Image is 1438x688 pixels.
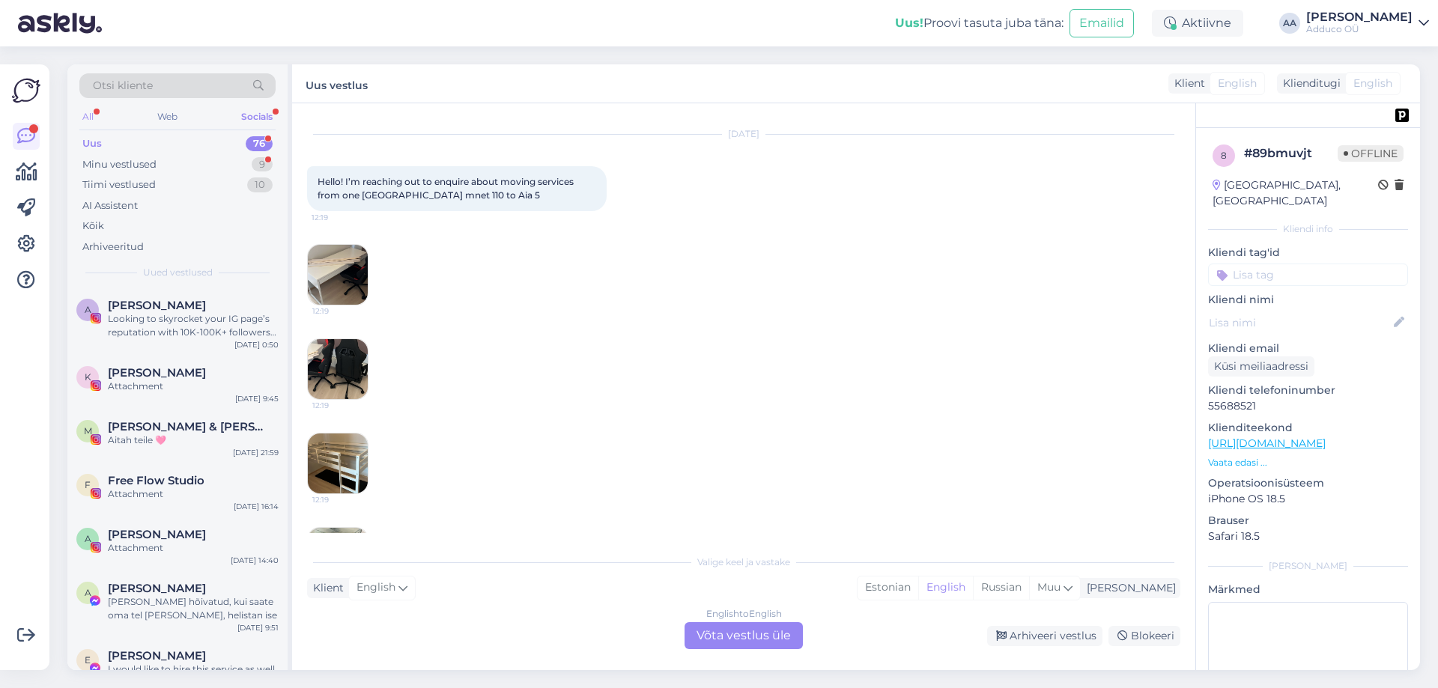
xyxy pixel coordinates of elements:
[685,622,803,649] div: Võta vestlus üle
[1395,109,1409,122] img: pd
[1213,177,1378,209] div: [GEOGRAPHIC_DATA], [GEOGRAPHIC_DATA]
[108,380,279,393] div: Attachment
[1208,383,1408,398] p: Kliendi telefoninumber
[108,595,279,622] div: [PERSON_NAME] hõivatud, kui saate oma tel [PERSON_NAME], helistan ise
[1208,456,1408,469] p: Vaata edasi ...
[1108,626,1180,646] div: Blokeeri
[1208,341,1408,356] p: Kliendi email
[307,580,344,596] div: Klient
[1208,491,1408,507] p: iPhone OS 18.5
[1218,76,1257,91] span: English
[108,366,206,380] span: KAISA VAHTER
[357,579,395,596] span: English
[1208,264,1408,286] input: Lisa tag
[108,582,206,595] span: Anne Saroyan
[234,501,279,512] div: [DATE] 16:14
[108,474,204,487] span: Free Flow Studio
[973,576,1029,599] div: Russian
[234,339,279,350] div: [DATE] 0:50
[1208,420,1408,436] p: Klienditeekond
[231,555,279,566] div: [DATE] 14:40
[1277,76,1341,91] div: Klienditugi
[143,266,213,279] span: Uued vestlused
[895,14,1064,32] div: Proovi tasuta juba täna:
[108,541,279,555] div: Attachment
[308,433,368,493] img: Attachment
[1070,9,1134,37] button: Emailid
[79,107,97,127] div: All
[108,433,279,447] div: Aitah teile 🩷
[85,587,91,598] span: A
[85,654,91,666] span: E
[1208,222,1408,236] div: Kliendi info
[1279,13,1300,34] div: AA
[238,107,276,127] div: Socials
[1208,398,1408,414] p: 55688521
[318,176,576,201] span: Hello! I’m reaching out to enquire about moving services from one [GEOGRAPHIC_DATA] mnet 110 to A...
[1221,150,1227,161] span: 8
[918,576,973,599] div: English
[895,16,923,30] b: Uus!
[1081,580,1176,596] div: [PERSON_NAME]
[1208,292,1408,308] p: Kliendi nimi
[252,157,273,172] div: 9
[1244,144,1338,162] div: # 89bmuvjt
[246,136,273,151] div: 76
[237,622,279,633] div: [DATE] 9:51
[307,127,1180,141] div: [DATE]
[1208,436,1326,450] a: [URL][DOMAIN_NAME]
[312,212,368,223] span: 12:19
[1208,559,1408,573] div: [PERSON_NAME]
[82,177,156,192] div: Tiimi vestlused
[85,304,91,315] span: A
[82,136,102,151] div: Uus
[85,479,91,490] span: F
[85,533,91,544] span: a
[1306,23,1413,35] div: Adduco OÜ
[1306,11,1429,35] a: [PERSON_NAME]Adduco OÜ
[82,157,157,172] div: Minu vestlused
[108,528,206,541] span: alice
[85,371,91,383] span: K
[154,107,180,127] div: Web
[308,339,368,399] img: Attachment
[108,420,264,433] span: Mari-Leen Albers & Meelis Tomson
[1152,10,1243,37] div: Aktiivne
[308,245,368,305] img: Attachment
[306,73,368,94] label: Uus vestlus
[108,487,279,501] div: Attachment
[308,528,368,588] img: Attachment
[108,649,206,663] span: Eva Cordova
[1208,513,1408,529] p: Brauser
[312,400,368,411] span: 12:19
[1208,245,1408,261] p: Kliendi tag'id
[312,305,368,317] span: 12:19
[987,626,1102,646] div: Arhiveeri vestlus
[108,299,206,312] span: Aaron
[858,576,918,599] div: Estonian
[1208,582,1408,597] p: Märkmed
[1208,356,1314,377] div: Küsi meiliaadressi
[93,78,153,94] span: Otsi kliente
[233,447,279,458] div: [DATE] 21:59
[1168,76,1205,91] div: Klient
[1306,11,1413,23] div: [PERSON_NAME]
[312,494,368,505] span: 12:19
[1338,145,1404,162] span: Offline
[82,240,144,255] div: Arhiveeritud
[84,425,92,436] span: M
[1037,580,1061,594] span: Muu
[706,607,782,621] div: English to English
[108,312,279,339] div: Looking to skyrocket your IG page’s reputation with 10K-100K+ followers instantly? 🚀 🔥 HQ Followe...
[1208,475,1408,491] p: Operatsioonisüsteem
[82,198,138,213] div: AI Assistent
[307,555,1180,569] div: Valige keel ja vastake
[235,393,279,404] div: [DATE] 9:45
[82,219,104,234] div: Kõik
[1208,529,1408,544] p: Safari 18.5
[1353,76,1392,91] span: English
[1209,314,1391,331] input: Lisa nimi
[12,76,40,105] img: Askly Logo
[247,177,273,192] div: 10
